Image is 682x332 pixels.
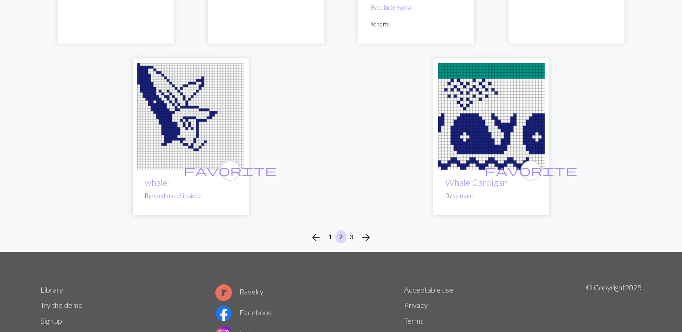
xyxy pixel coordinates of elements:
i: Previous [310,232,322,243]
a: Privacy [404,300,428,309]
button: favourite [220,160,240,181]
span: arrow_back [310,231,322,244]
a: Acceptable use [404,285,453,294]
a: whale [137,111,244,120]
a: Facebook [215,308,272,317]
a: cubicleHydra [378,4,411,11]
button: Next [357,230,375,245]
a: handmadehippieco [152,192,200,199]
button: favourite [521,160,541,181]
img: Whale Cardigan [438,63,545,170]
img: Ravelry logo [215,284,232,301]
a: Terms [404,316,424,325]
a: sylmann [453,192,475,199]
p: By [445,192,537,200]
a: whale [145,177,167,188]
nav: Page navigation [307,230,375,245]
p: By [145,192,237,200]
a: Try the demo [40,300,83,309]
img: whale [137,63,244,170]
i: favourite [484,161,577,180]
a: Whale Cardigan [445,177,508,188]
button: 1 [325,230,336,243]
i: favourite [184,161,277,180]
p: 4 charts [370,20,462,29]
a: Whale Cardigan [438,111,545,120]
img: Facebook logo [215,305,232,322]
a: Sign up [40,316,62,325]
p: By [370,3,462,12]
span: favorite [184,163,277,178]
span: favorite [484,163,577,178]
span: arrow_forward [360,231,372,244]
button: Previous [307,230,325,245]
button: 3 [346,230,357,243]
a: Library [40,285,63,294]
a: Ravelry [215,287,264,296]
i: Next [360,232,372,243]
button: 2 [335,230,347,243]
